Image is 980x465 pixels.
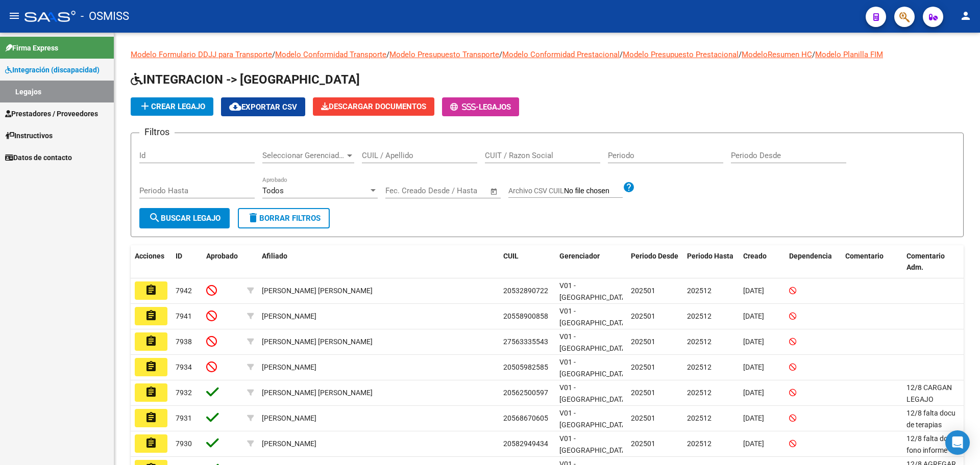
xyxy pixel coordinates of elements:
[559,409,628,429] span: V01 - [GEOGRAPHIC_DATA]
[313,97,434,116] button: Descargar Documentos
[442,97,519,116] button: -Legajos
[5,42,58,54] span: Firma Express
[631,440,655,448] span: 202501
[631,252,678,260] span: Periodo Desde
[687,363,712,371] span: 202512
[385,186,419,195] input: Start date
[5,152,72,163] span: Datos de contacto
[631,287,655,295] span: 202501
[503,312,548,320] span: 20558900858
[743,414,764,422] span: [DATE]
[479,102,511,112] span: Legajos
[262,438,316,450] div: [PERSON_NAME]
[743,287,764,295] span: [DATE]
[503,363,548,371] span: 20505982585
[559,307,628,327] span: V01 - [GEOGRAPHIC_DATA]
[262,186,284,195] span: Todos
[131,50,272,59] a: Modelo Formulario DDJJ para Transporte
[743,312,764,320] span: [DATE]
[5,130,53,141] span: Instructivos
[275,50,386,59] a: Modelo Conformidad Transporte
[687,312,712,320] span: 202512
[502,50,620,59] a: Modelo Conformidad Prestacional
[145,437,157,449] mat-icon: assignment
[149,212,161,224] mat-icon: search
[202,245,243,279] datatable-header-cell: Aprobado
[785,245,841,279] datatable-header-cell: Dependencia
[815,50,883,59] a: Modelo Planilla FIM
[262,387,373,399] div: [PERSON_NAME] [PERSON_NAME]
[503,287,548,295] span: 20532890722
[247,212,259,224] mat-icon: delete
[631,414,655,422] span: 202501
[559,252,600,260] span: Gerenciador
[135,252,164,260] span: Acciones
[81,5,129,28] span: - OSMISS
[845,252,884,260] span: Comentario
[131,72,360,87] span: INTEGRACION -> [GEOGRAPHIC_DATA]
[559,332,628,352] span: V01 - [GEOGRAPHIC_DATA]
[559,434,628,454] span: V01 - [GEOGRAPHIC_DATA]
[176,287,192,295] span: 7942
[428,186,477,195] input: End date
[743,389,764,397] span: [DATE]
[262,285,373,297] div: [PERSON_NAME] [PERSON_NAME]
[238,208,330,228] button: Borrar Filtros
[176,440,192,448] span: 7930
[683,245,739,279] datatable-header-cell: Periodo Hasta
[450,102,479,112] span: -
[906,409,955,429] span: 12/8 falta docu de terapias
[743,338,764,346] span: [DATE]
[687,338,712,346] span: 202512
[503,440,548,448] span: 20582949434
[176,389,192,397] span: 7932
[258,245,499,279] datatable-header-cell: Afiliado
[739,245,785,279] datatable-header-cell: Creado
[743,363,764,371] span: [DATE]
[631,363,655,371] span: 202501
[5,64,100,75] span: Integración (discapacidad)
[262,151,345,160] span: Seleccionar Gerenciador
[145,360,157,373] mat-icon: assignment
[145,309,157,322] mat-icon: assignment
[176,363,192,371] span: 7934
[687,440,712,448] span: 202512
[499,245,555,279] datatable-header-cell: CUIL
[221,97,305,116] button: Exportar CSV
[902,245,964,279] datatable-header-cell: Comentario Adm.
[743,252,767,260] span: Creado
[145,335,157,347] mat-icon: assignment
[631,389,655,397] span: 202501
[229,102,297,112] span: Exportar CSV
[503,389,548,397] span: 20562500597
[564,187,623,196] input: Archivo CSV CUIL
[131,245,171,279] datatable-header-cell: Acciones
[960,10,972,22] mat-icon: person
[559,383,628,403] span: V01 - [GEOGRAPHIC_DATA]
[687,414,712,422] span: 202512
[389,50,499,59] a: Modelo Presupuesto Transporte
[945,430,970,455] div: Open Intercom Messenger
[627,245,683,279] datatable-header-cell: Periodo Desde
[139,102,205,111] span: Crear Legajo
[743,440,764,448] span: [DATE]
[559,281,628,301] span: V01 - [GEOGRAPHIC_DATA]
[321,102,426,111] span: Descargar Documentos
[906,252,945,272] span: Comentario Adm.
[131,97,213,116] button: Crear Legajo
[503,414,548,422] span: 20568670605
[176,252,182,260] span: ID
[508,187,564,195] span: Archivo CSV CUIL
[262,311,316,322] div: [PERSON_NAME]
[145,411,157,424] mat-icon: assignment
[5,108,98,119] span: Prestadores / Proveedores
[687,389,712,397] span: 202512
[8,10,20,22] mat-icon: menu
[139,208,230,228] button: Buscar Legajo
[559,358,628,378] span: V01 - [GEOGRAPHIC_DATA]
[687,287,712,295] span: 202512
[555,245,627,279] datatable-header-cell: Gerenciador
[623,50,739,59] a: Modelo Presupuesto Prestacional
[145,386,157,398] mat-icon: assignment
[687,252,733,260] span: Periodo Hasta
